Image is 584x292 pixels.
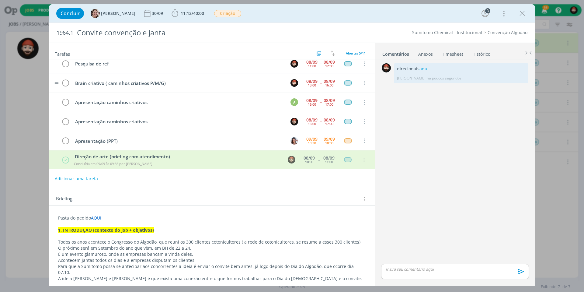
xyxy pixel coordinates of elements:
div: 11:00 [308,64,316,68]
div: Anexos [418,51,433,57]
p: [PERSON_NAME] [397,76,426,81]
p: Para que a Sumitomo possa se antecipar aos concorrentes a ideia é enviar o convite bem antes, já ... [58,263,365,276]
div: 16:00 [308,103,316,106]
span: Abertas 5/11 [346,51,366,55]
div: 17:00 [325,103,333,106]
div: 08/09 [306,60,318,64]
div: dialog [49,4,535,286]
p: Todos os anos acontece o Congresso do Algodão, que reuni os 300 clientes cotonicultores ( a rede ... [58,239,365,245]
span: -- [320,81,322,85]
button: A [290,98,299,107]
span: -- [320,100,322,104]
img: W [382,63,391,72]
div: 10:00 [305,160,313,164]
div: Convite convenção e janta [75,25,329,40]
div: 08/09 [306,98,318,103]
div: 17:00 [325,122,333,125]
strong: 1. INTRODUÇÃO (contexto do job + objetivos) [58,227,154,233]
span: há poucos segundos [427,76,461,81]
a: Timesheet [442,48,464,57]
button: 3 [480,9,490,18]
span: -- [320,62,322,66]
span: Criação [214,10,241,17]
div: Apresentação caminhos criativos [72,99,285,106]
div: Apresentação caminhos criativos [72,118,285,125]
p: direcionais [397,66,525,72]
img: W [290,118,298,125]
div: 16:00 [325,83,333,87]
img: W [290,79,298,87]
a: AQUI [91,215,101,221]
img: N [290,137,298,145]
div: 08/09 [304,156,315,160]
div: 08/09 [324,98,335,103]
span: 1964.1 [57,30,73,36]
span: 11:12 [181,10,192,16]
button: A[PERSON_NAME] [91,9,135,18]
p: Acontecem jantas todos os dias e a empresas disputam os clientes. [58,257,365,263]
div: 12:00 [325,64,333,68]
button: 11:12/40:00 [170,9,206,18]
a: Histórico [472,48,491,57]
a: Comentários [382,48,409,57]
div: Direção de arte (briefing com atendimento) [73,153,282,160]
span: 40:00 [193,10,204,16]
div: 08/09 [324,118,335,122]
span: -- [320,139,322,143]
button: W [290,78,299,87]
div: 3 [485,8,490,13]
div: 08/09 [324,60,335,64]
p: O próximo será em Setembro do ano que vêm, em BH de 22 a 24. [58,245,365,251]
span: Tarefas [55,50,70,57]
div: A [290,98,298,106]
span: Briefing [56,195,72,203]
p: A ideia [PERSON_NAME] e [PERSON_NAME] é que exista uma conexão entre o que formos trabalhar para ... [58,276,365,282]
div: 10:30 [308,141,316,145]
div: Brain criativo ( caminhos criativos P/M/G) [72,79,285,87]
span: Concluir [61,11,80,16]
img: W [290,60,298,68]
div: Pesquisa de ref [72,60,285,68]
div: 30/09 [152,11,164,16]
span: [PERSON_NAME] [101,11,135,16]
div: Apresentação (PPT) [72,137,285,145]
div: 08/09 [323,156,335,160]
button: N [290,136,299,145]
span: Concluída em 09/09 às 09:56 por [PERSON_NAME] [74,161,152,166]
a: Convenção Algodão [488,30,527,35]
span: / [192,10,193,16]
img: A [91,9,100,18]
div: 08/09 [306,118,318,122]
div: 11:00 [325,160,333,164]
a: Sumitomo Chemical - Institucional [412,30,482,35]
div: 08/09 [324,79,335,83]
span: -- [318,158,320,162]
p: É um evento glamuroso, onde as empresas bancam a vinda deles. [58,251,365,257]
button: W [290,59,299,68]
a: aqui. [419,66,430,72]
img: arrow-down-up.svg [331,51,335,56]
button: Concluir [56,8,84,19]
button: W [290,117,299,126]
div: 09/09 [306,137,318,141]
div: 08/09 [306,79,318,83]
p: Pasta do pedido [58,215,365,221]
button: Criação [214,10,242,17]
div: 13:00 [308,83,316,87]
span: -- [320,119,322,124]
img: drag-icon.svg [54,82,59,84]
button: Adicionar uma tarefa [54,173,98,184]
div: 16:00 [308,122,316,125]
div: 09/09 [324,137,335,141]
div: 18:00 [325,141,333,145]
